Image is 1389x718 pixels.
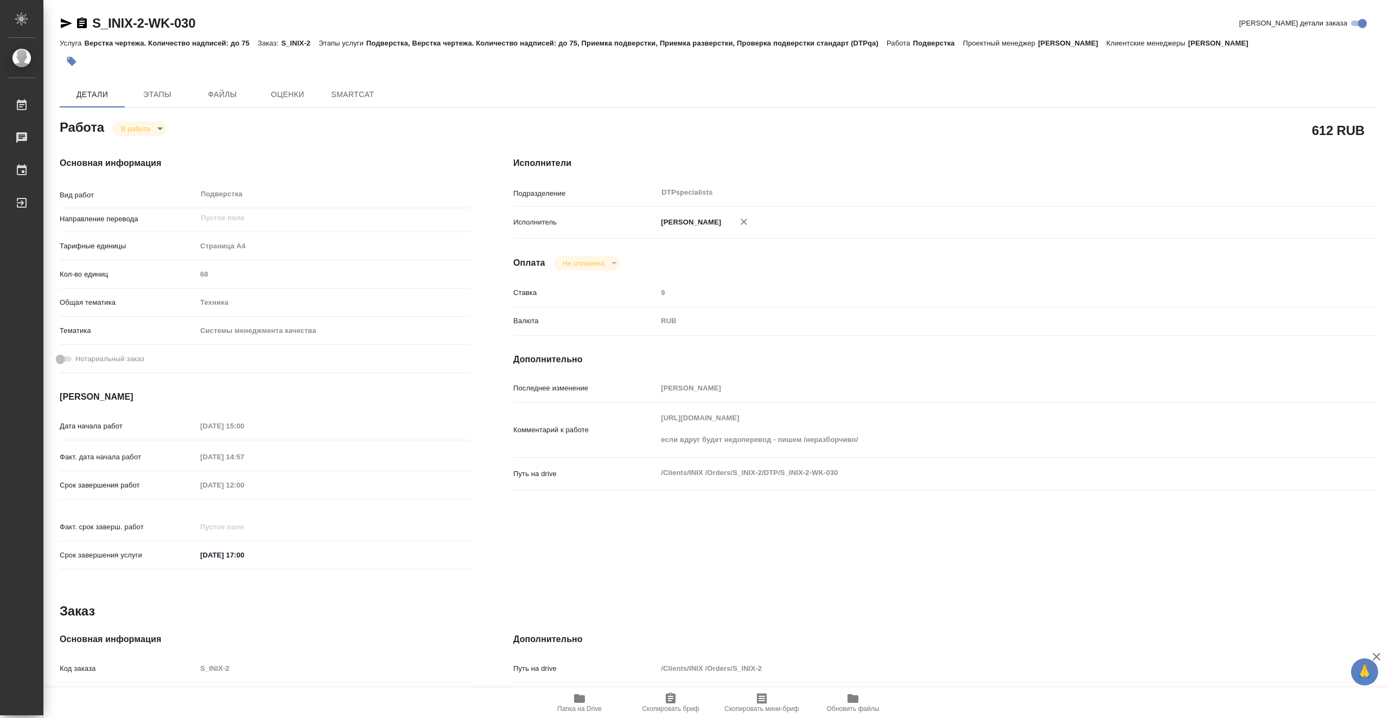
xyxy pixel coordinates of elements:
input: Пустое поле [196,661,470,676]
button: Удалить исполнителя [732,210,756,234]
button: Не оплачена [559,259,608,268]
p: [PERSON_NAME] [657,217,721,228]
input: Пустое поле [196,519,291,535]
span: Нотариальный заказ [75,354,144,364]
p: Вид работ [60,190,196,201]
textarea: [URL][DOMAIN_NAME] если вдруг будет недоперевод - пишем /неразборчиво/ [657,409,1305,449]
input: Пустое поле [196,477,291,493]
div: Техника [196,293,470,312]
button: В работе [118,124,154,133]
h2: Заказ [60,602,95,620]
span: Скопировать бриф [642,705,699,713]
p: Тарифные единицы [60,241,196,252]
button: Обновить файлы [807,688,899,718]
input: ✎ Введи что-нибудь [196,547,291,563]
span: Файлы [196,88,249,101]
p: Кол-во единиц [60,269,196,280]
a: S_INIX-2-WK-030 [92,16,195,30]
input: Пустое поле [657,661,1305,676]
p: S_INIX-2 [281,39,318,47]
p: Этапы услуги [318,39,366,47]
div: RUB [657,312,1305,330]
button: Скопировать ссылку для ЯМессенджера [60,17,73,30]
span: [PERSON_NAME] детали заказа [1239,18,1347,29]
button: Папка на Drive [534,688,625,718]
p: Дата начала работ [60,421,196,432]
div: В работе [112,121,167,136]
span: SmartCat [327,88,379,101]
span: Обновить файлы [827,705,880,713]
p: Верстка чертежа. Количество надписей: до 75 [84,39,258,47]
p: Комментарий к работе [513,425,657,435]
p: Заказ: [258,39,281,47]
p: Код заказа [60,663,196,674]
p: Факт. дата начала работ [60,452,196,463]
p: Последнее изменение [513,383,657,394]
input: Пустое поле [657,285,1305,300]
button: Скопировать мини-бриф [716,688,807,718]
h4: Исполнители [513,157,1377,170]
p: Подверстка [913,39,963,47]
h2: Работа [60,117,104,136]
p: Тематика [60,325,196,336]
input: Пустое поле [200,211,444,225]
p: Работа [887,39,913,47]
p: Путь на drive [513,663,657,674]
p: [PERSON_NAME] [1038,39,1106,47]
button: Скопировать ссылку [75,17,88,30]
h4: Дополнительно [513,633,1377,646]
span: 🙏 [1355,661,1374,683]
p: Подверстка, Верстка чертежа. Количество надписей: до 75, Приемка подверстки, Приемка разверстки, ... [366,39,887,47]
h4: [PERSON_NAME] [60,390,470,403]
span: Папка на Drive [557,705,602,713]
h4: Дополнительно [513,353,1377,366]
p: [PERSON_NAME] [1188,39,1257,47]
input: Пустое поле [196,449,291,465]
p: Срок завершения услуги [60,550,196,561]
h4: Основная информация [60,157,470,170]
span: Детали [66,88,118,101]
h4: Основная информация [60,633,470,646]
h4: Оплата [513,257,545,270]
p: Клиентские менеджеры [1106,39,1188,47]
p: Исполнитель [513,217,657,228]
p: Направление перевода [60,214,196,225]
input: Пустое поле [196,266,470,282]
div: В работе [554,256,621,271]
span: Оценки [262,88,314,101]
span: Этапы [131,88,183,101]
button: 🙏 [1351,658,1378,685]
p: Валюта [513,316,657,326]
textarea: /Clients/INIX /Orders/S_INIX-2/DTP/S_INIX-2-WK-030 [657,464,1305,482]
input: Пустое поле [196,418,291,434]
p: Факт. срок заверш. работ [60,522,196,533]
p: Подразделение [513,188,657,199]
input: Пустое поле [657,380,1305,396]
span: Скопировать мини-бриф [724,705,799,713]
button: Скопировать бриф [625,688,716,718]
button: Добавить тэг [60,49,84,73]
p: Срок завершения работ [60,480,196,491]
div: Страница А4 [196,237,470,255]
p: Проектный менеджер [963,39,1038,47]
p: Общая тематика [60,297,196,308]
p: Ставка [513,287,657,298]
p: Услуга [60,39,84,47]
div: Системы менеджмента качества [196,322,470,340]
p: Путь на drive [513,469,657,479]
h2: 612 RUB [1312,121,1365,139]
